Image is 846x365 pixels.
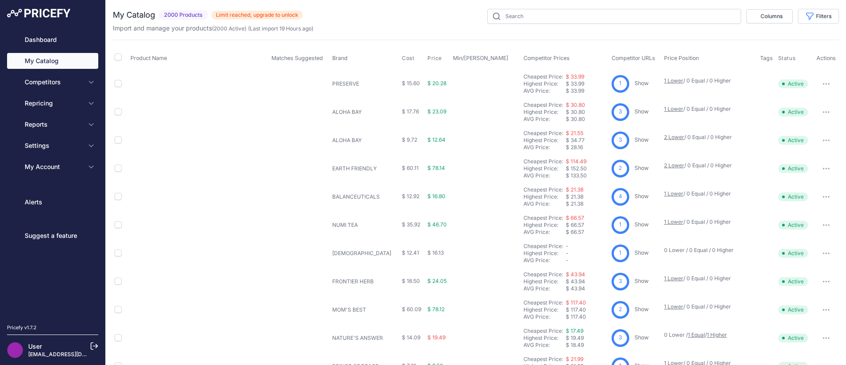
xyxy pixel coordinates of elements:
[427,193,445,199] span: $ 16.80
[566,200,608,207] div: $ 21.38
[271,55,323,61] span: Matches Suggested
[566,342,608,349] div: $ 18.49
[427,55,442,62] span: Price
[25,141,82,150] span: Settings
[248,25,313,32] span: (Last import 19 Hours ago)
[523,278,566,285] div: Highest Price:
[402,55,416,62] button: Cost
[523,144,566,151] div: AVG Price:
[634,306,649,312] a: Show
[664,105,683,112] a: 1 Lower
[427,221,447,228] span: $ 46.70
[619,334,622,342] span: 3
[7,32,98,48] a: Dashboard
[778,79,808,88] span: Active
[664,77,683,84] a: 1 Lower
[523,158,563,165] a: Cheapest Price:
[7,324,37,331] div: Pricefy v1.7.2
[402,193,419,199] span: $ 12.92
[664,134,751,141] p: / 0 Equal / 0 Higher
[523,193,566,200] div: Highest Price:
[212,25,246,32] span: ( )
[7,159,98,175] button: My Account
[760,55,773,61] span: Tags
[332,193,398,200] p: BALANCEUTICALS
[113,24,313,33] p: Import and manage your products
[664,218,751,226] p: / 0 Equal / 0 Higher
[523,73,563,80] a: Cheapest Price:
[634,108,649,115] a: Show
[566,186,583,193] a: $ 21.38
[566,172,608,179] div: $ 133.50
[7,9,70,18] img: Pricefy Logo
[566,257,568,263] span: -
[816,55,836,61] span: Actions
[746,9,793,23] button: Columns
[566,243,568,249] span: -
[619,136,622,144] span: 3
[427,80,446,87] span: $ 20.28
[634,334,649,341] a: Show
[427,278,447,284] span: $ 24.05
[566,250,568,256] span: -
[566,285,608,292] div: $ 43.94
[402,306,421,312] span: $ 60.09
[566,193,583,200] span: $ 21.38
[402,136,417,143] span: $ 9.72
[523,313,566,320] div: AVG Price:
[619,164,622,173] span: 2
[664,303,683,310] a: 1 Lower
[566,137,585,143] span: $ 34.77
[634,221,649,228] a: Show
[566,335,584,341] span: $ 19.49
[664,331,751,339] p: 0 Lower / /
[523,137,566,144] div: Highest Price:
[7,228,98,244] a: Suggest a feature
[778,55,798,62] button: Status
[211,11,303,19] span: Limit reached, upgrade to unlock
[523,222,566,229] div: Highest Price:
[523,299,563,306] a: Cheapest Price:
[159,10,208,20] span: 2000 Products
[566,278,585,285] span: $ 43.94
[664,218,683,225] a: 1 Lower
[523,102,563,108] a: Cheapest Price:
[523,87,566,94] div: AVG Price:
[566,299,586,306] a: $ 117.40
[566,229,608,236] div: $ 66.57
[664,190,751,197] p: / 0 Equal / 0 Higher
[566,165,587,172] span: $ 152.50
[332,80,398,87] p: PRESERVE
[523,243,563,249] a: Cheapest Price:
[566,158,586,165] a: $ 114.49
[566,313,608,320] div: $ 117.40
[7,95,98,111] button: Repricing
[664,77,751,84] p: / 0 Equal / 0 Higher
[523,109,566,116] div: Highest Price:
[566,214,584,221] a: $ 66.57
[523,335,566,342] div: Highest Price:
[25,162,82,171] span: My Account
[402,55,414,62] span: Cost
[427,165,445,171] span: $ 78.14
[523,200,566,207] div: AVG Price:
[25,78,82,87] span: Competitors
[523,55,570,61] span: Competitor Prices
[778,136,808,145] span: Active
[332,109,398,116] p: ALOHA BAY
[523,250,566,257] div: Highest Price:
[25,99,82,108] span: Repricing
[402,278,420,284] span: $ 18.50
[778,55,796,62] span: Status
[523,214,563,221] a: Cheapest Price:
[566,102,585,108] a: $ 30.80
[7,117,98,132] button: Reports
[523,229,566,236] div: AVG Price:
[523,285,566,292] div: AVG Price:
[566,80,584,87] span: $ 33.99
[523,80,566,87] div: Highest Price:
[664,55,699,61] span: Price Position
[634,136,649,143] a: Show
[566,222,584,228] span: $ 66.57
[523,356,563,362] a: Cheapest Price:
